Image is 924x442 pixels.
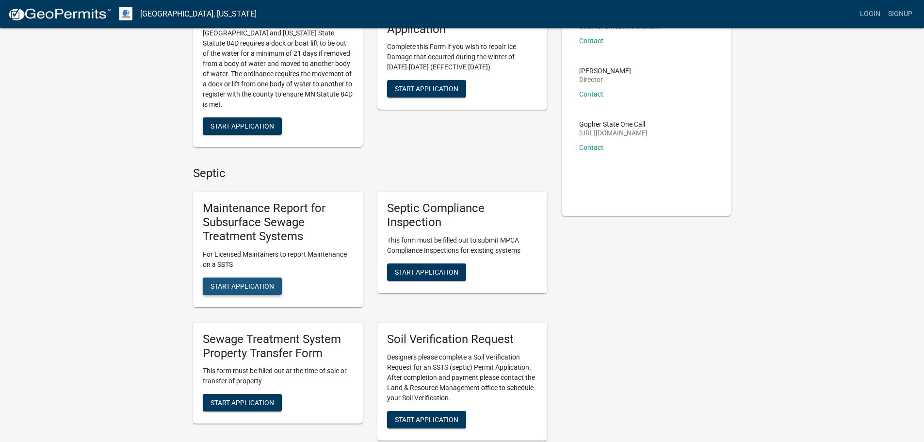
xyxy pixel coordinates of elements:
[193,166,547,180] h4: Septic
[579,130,648,136] p: [URL][DOMAIN_NAME]
[211,122,274,130] span: Start Application
[203,201,353,243] h5: Maintenance Report for Subsurface Sewage Treatment Systems
[387,411,466,428] button: Start Application
[387,201,537,229] h5: Septic Compliance Inspection
[884,5,916,23] a: Signup
[203,117,282,135] button: Start Application
[387,332,537,346] h5: Soil Verification Request
[579,90,603,98] a: Contact
[387,42,537,72] p: Complete this Form if you wish to repair Ice Damage that occurred during the winter of [DATE]-[DA...
[203,28,353,110] p: [GEOGRAPHIC_DATA] and [US_STATE] State Statute 84D requires a dock or boat lift to be out of the ...
[579,67,631,74] p: [PERSON_NAME]
[203,332,353,360] h5: Sewage Treatment System Property Transfer Form
[119,7,132,20] img: Otter Tail County, Minnesota
[395,268,458,276] span: Start Application
[387,263,466,281] button: Start Application
[579,37,603,45] a: Contact
[395,415,458,423] span: Start Application
[387,80,466,98] button: Start Application
[387,352,537,403] p: Designers please complete a Soil Verification Request for an SSTS (septic) Permit Application. Af...
[856,5,884,23] a: Login
[203,394,282,411] button: Start Application
[579,121,648,128] p: Gopher State One Call
[203,249,353,270] p: For Licensed Maintainers to report Maintenance on a SSTS
[579,76,631,83] p: Director
[211,399,274,407] span: Start Application
[395,85,458,93] span: Start Application
[387,235,537,256] p: This form must be filled out to submit MPCA Compliance Inspections for existing systems
[203,278,282,295] button: Start Application
[140,6,257,22] a: [GEOGRAPHIC_DATA], [US_STATE]
[203,366,353,386] p: This form must be filled out at the time of sale or transfer of property
[579,144,603,151] a: Contact
[211,282,274,290] span: Start Application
